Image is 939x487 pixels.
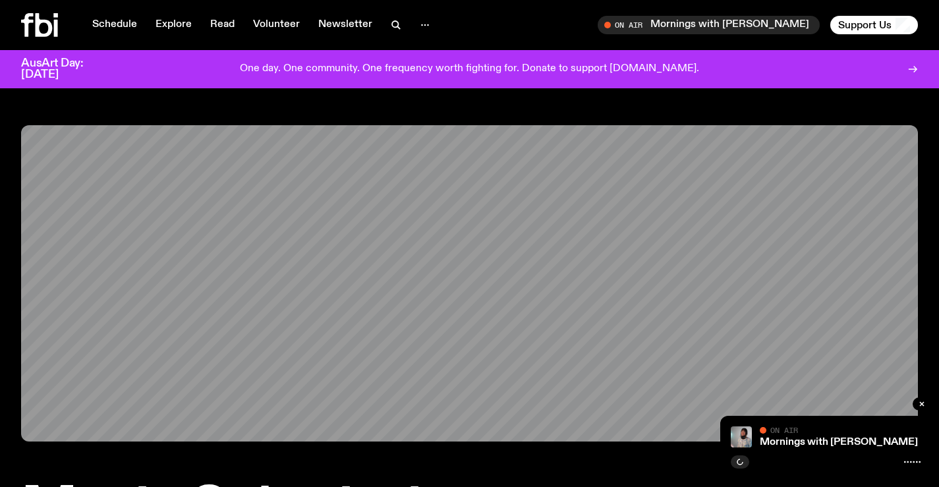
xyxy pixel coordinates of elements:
[598,16,820,34] button: On AirMornings with [PERSON_NAME]
[84,16,145,34] a: Schedule
[731,426,752,447] img: Kana Frazer is smiling at the camera with her head tilted slightly to her left. She wears big bla...
[148,16,200,34] a: Explore
[202,16,242,34] a: Read
[245,16,308,34] a: Volunteer
[240,63,699,75] p: One day. One community. One frequency worth fighting for. Donate to support [DOMAIN_NAME].
[21,58,105,80] h3: AusArt Day: [DATE]
[760,437,918,447] a: Mornings with [PERSON_NAME]
[310,16,380,34] a: Newsletter
[838,19,892,31] span: Support Us
[770,426,798,434] span: On Air
[830,16,918,34] button: Support Us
